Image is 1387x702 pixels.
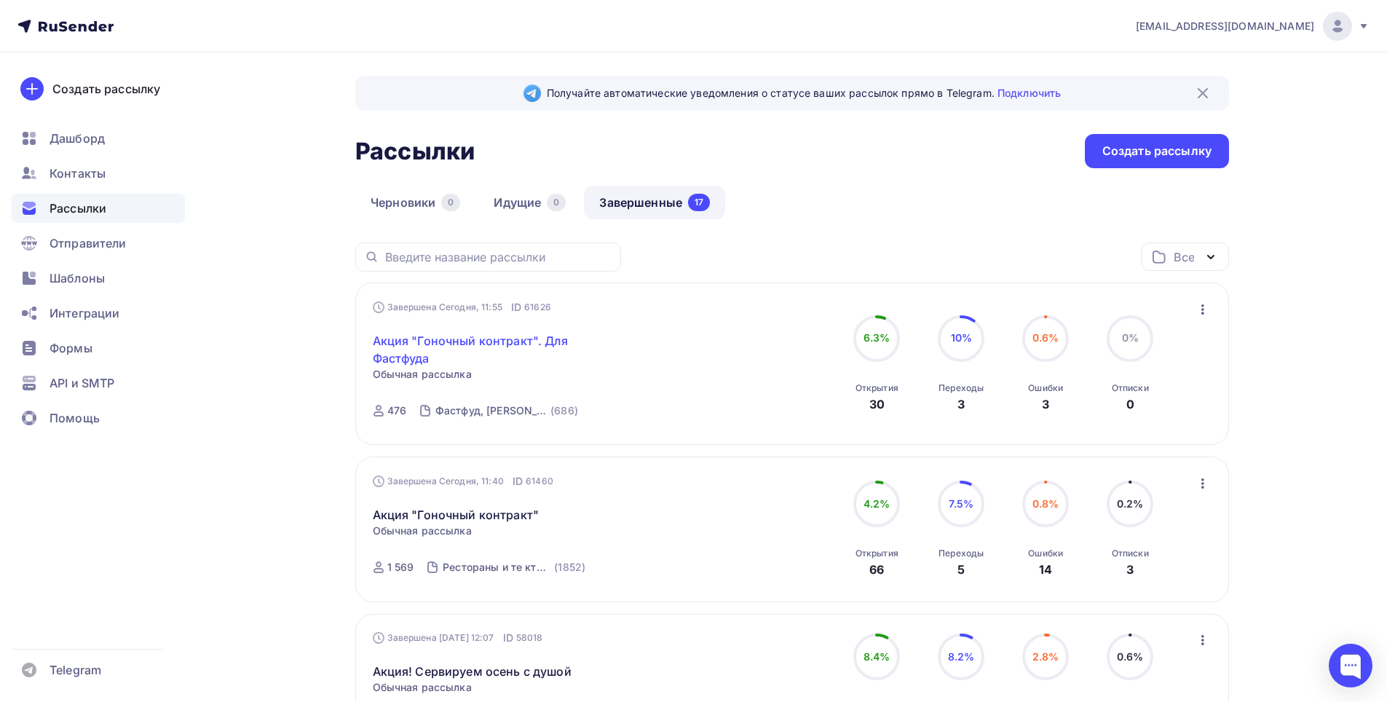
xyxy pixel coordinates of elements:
span: Шаблоны [50,269,105,287]
a: Дашборд [12,124,185,153]
div: Завершена Сегодня, 11:55 [373,300,551,315]
span: 0.6% [1117,650,1144,663]
span: [EMAIL_ADDRESS][DOMAIN_NAME] [1136,19,1314,33]
a: Шаблоны [12,264,185,293]
div: Фастфуд, [PERSON_NAME], [PERSON_NAME] [435,403,548,418]
div: Ошибки [1028,548,1063,559]
div: 66 [869,561,884,578]
span: Дашборд [50,130,105,147]
button: Все [1141,242,1229,271]
a: Акция! Сервируем осень с душой [373,663,572,680]
span: 2.8% [1032,650,1059,663]
span: 0.2% [1117,497,1144,510]
span: 8.4% [864,650,890,663]
a: Идущие0 [478,186,581,219]
img: Telegram [523,84,541,102]
div: 30 [869,395,885,413]
div: Создать рассылку [52,80,160,98]
div: 3 [957,395,965,413]
input: Введите название рассылки [385,249,612,265]
span: Обычная рассылка [373,367,472,382]
a: [EMAIL_ADDRESS][DOMAIN_NAME] [1136,12,1370,41]
span: Формы [50,339,92,357]
a: Фастфуд, [PERSON_NAME], [PERSON_NAME] (686) [434,399,580,422]
div: 476 [387,403,406,418]
span: API и SMTP [50,374,114,392]
h2: Рассылки [355,137,475,166]
a: Рассылки [12,194,185,223]
span: Telegram [50,661,101,679]
div: Переходы [939,548,984,559]
span: Контакты [50,165,106,182]
div: 14 [1039,561,1052,578]
span: 6.3% [864,331,890,344]
span: 0% [1122,331,1139,344]
div: 0 [1126,395,1134,413]
a: Акция "Гоночный контракт" [373,506,540,524]
span: 10% [951,331,972,344]
span: ID [511,300,521,315]
div: Завершена Сегодня, 11:40 [373,474,553,489]
a: Рестораны и те кто их оснащает (1852) [441,556,587,579]
div: 0 [441,194,460,211]
span: 8.2% [948,650,975,663]
span: Обычная рассылка [373,524,472,538]
div: (686) [550,403,578,418]
span: Обычная рассылка [373,680,472,695]
div: Открытия [855,382,898,394]
span: Отправители [50,234,127,252]
a: Завершенные17 [584,186,725,219]
div: Рестораны и те кто их оснащает [443,560,551,575]
a: Контакты [12,159,185,188]
div: Отписки [1112,548,1149,559]
a: Подключить [997,87,1061,99]
div: Все [1174,248,1194,266]
span: 0.8% [1032,497,1059,510]
div: Открытия [855,548,898,559]
div: 3 [1042,395,1049,413]
div: Переходы [939,382,984,394]
div: Отписки [1112,382,1149,394]
div: (1852) [554,560,585,575]
div: Завершена [DATE] 12:07 [373,631,543,645]
span: ID [513,474,523,489]
a: Отправители [12,229,185,258]
span: 0.6% [1032,331,1059,344]
div: 1 569 [387,560,414,575]
span: 4.2% [864,497,890,510]
span: Рассылки [50,200,106,217]
div: Создать рассылку [1102,143,1212,159]
span: 58018 [516,631,543,645]
span: 61460 [526,474,553,489]
span: Получайте автоматические уведомления о статусе ваших рассылок прямо в Telegram. [547,86,1061,100]
span: 61626 [524,300,551,315]
div: 3 [1126,561,1134,578]
span: ID [503,631,513,645]
a: Черновики0 [355,186,475,219]
div: 17 [688,194,710,211]
span: 7.5% [949,497,973,510]
a: Формы [12,334,185,363]
div: 5 [957,561,965,578]
a: Акция "Гоночный контракт". Для Фастфуда [373,332,623,367]
div: Ошибки [1028,382,1063,394]
div: 0 [547,194,566,211]
span: Помощь [50,409,100,427]
span: Интеграции [50,304,119,322]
